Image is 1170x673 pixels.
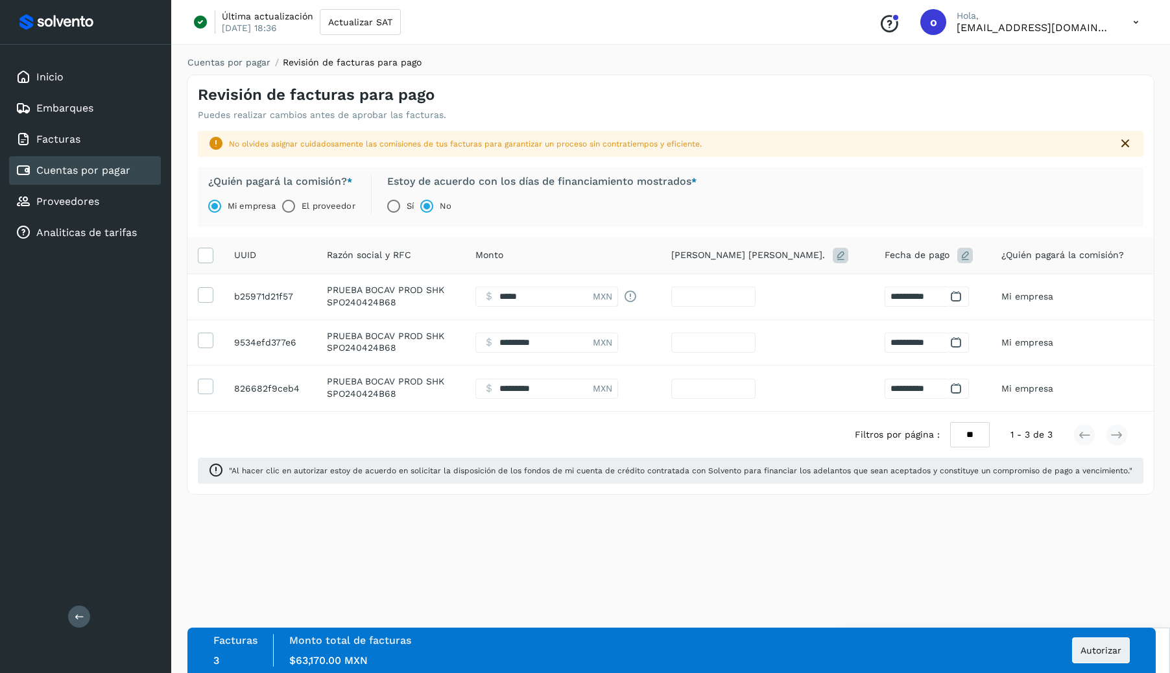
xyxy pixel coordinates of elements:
button: Autorizar [1072,637,1130,663]
span: ¿Quién pagará la comisión? [1001,248,1124,262]
p: PRUEBA BOCAV PROD SHK [327,285,455,296]
div: No olvides asignar cuidadosamente las comisiones de tus facturas para garantizar un proceso sin c... [229,138,1107,150]
span: $ [486,335,492,350]
div: Proveedores [9,187,161,216]
span: Mi empresa [1001,291,1053,301]
label: ¿Quién pagará la comisión? [208,175,355,188]
span: df2400f4-1ee3-44b7-b7c5-9534efd377e6 [234,337,296,348]
label: Mi empresa [228,193,276,219]
div: Cuentas por pagar [9,156,161,185]
p: oscar@solvento.mx [957,21,1112,34]
span: MXN [593,290,612,303]
div: Facturas [9,125,161,154]
p: Última actualización [222,10,313,22]
span: Mi empresa [1001,383,1053,394]
span: Actualizar SAT [328,18,392,27]
button: Actualizar SAT [320,9,401,35]
p: PRUEBA BOCAV PROD SHK [327,331,455,342]
label: No [440,193,451,219]
span: [PERSON_NAME] [PERSON_NAME]. [671,248,825,262]
div: Analiticas de tarifas [9,218,161,247]
p: Hola, [957,10,1112,21]
span: $ [486,289,492,304]
div: Inicio [9,63,161,91]
a: Inicio [36,71,64,83]
span: Monto [475,248,503,262]
a: Cuentas por pagar [36,164,130,176]
span: MXN [593,382,612,396]
span: 3 [213,654,219,667]
span: SPO240424B68 [327,342,396,353]
span: $63,170.00 MXN [289,654,368,667]
nav: breadcrumb [187,56,1154,69]
span: SPO240424B68 [327,297,396,307]
span: "Al hacer clic en autorizar estoy de acuerdo en solicitar la disposición de los fondos de mi cuen... [229,465,1133,477]
a: Facturas [36,133,80,145]
a: Proveedores [36,195,99,207]
span: MXN [593,336,612,349]
label: Estoy de acuerdo con los días de financiamiento mostrados [387,175,697,188]
span: Revisión de facturas para pago [283,57,422,67]
span: 9391cff0-6083-46e4-ac06-b25971d21f57 [234,291,293,301]
span: UUID [234,248,256,262]
label: Facturas [213,634,257,646]
span: Filtros por página : [855,428,940,442]
span: Razón social y RFC [327,248,411,262]
p: [DATE] 18:36 [222,22,277,34]
h4: Revisión de facturas para pago [198,86,435,104]
div: Embarques [9,94,161,123]
p: Puedes realizar cambios antes de aprobar las facturas. [198,110,446,121]
a: Embarques [36,102,93,114]
span: Fecha de pago [885,248,949,262]
span: $ [486,381,492,396]
span: Autorizar [1080,646,1121,655]
span: 1 - 3 de 3 [1010,428,1053,442]
span: Mi empresa [1001,337,1053,348]
label: El proveedor [302,193,355,219]
p: PRUEBA BOCAV PROD SHK [327,376,455,387]
label: Monto total de facturas [289,634,411,646]
span: 67c8f963-80bd-40a4-82d1-826682f9ceb4 [234,383,300,394]
a: Analiticas de tarifas [36,226,137,239]
label: Sí [407,193,414,219]
span: SPO240424B68 [327,388,396,399]
a: Cuentas por pagar [187,57,270,67]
